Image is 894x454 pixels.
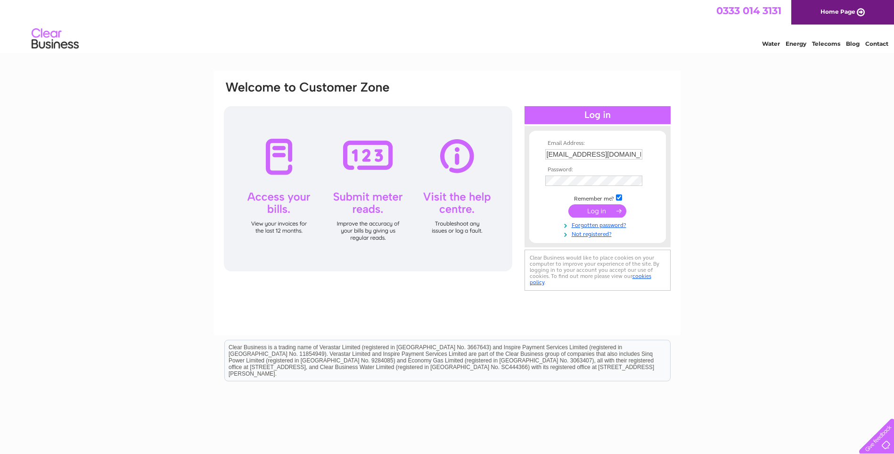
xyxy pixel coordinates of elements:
[31,25,79,53] img: logo.png
[543,167,652,173] th: Password:
[568,204,626,218] input: Submit
[762,40,780,47] a: Water
[545,220,652,229] a: Forgotten password?
[545,229,652,238] a: Not registered?
[225,5,670,46] div: Clear Business is a trading name of Verastar Limited (registered in [GEOGRAPHIC_DATA] No. 3667643...
[716,5,781,17] a: 0333 014 3131
[846,40,860,47] a: Blog
[543,193,652,202] td: Remember me?
[530,273,651,286] a: cookies policy
[865,40,888,47] a: Contact
[786,40,806,47] a: Energy
[525,250,671,291] div: Clear Business would like to place cookies on your computer to improve your experience of the sit...
[812,40,840,47] a: Telecoms
[543,140,652,147] th: Email Address:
